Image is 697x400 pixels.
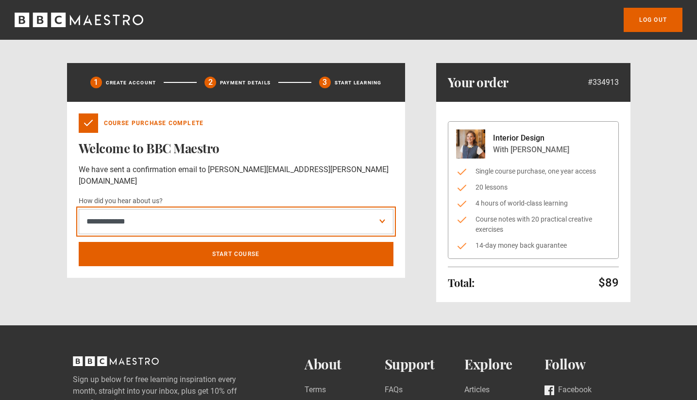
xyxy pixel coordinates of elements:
[448,75,509,90] h1: Your order
[456,166,611,176] li: Single course purchase, one year access
[79,242,393,266] a: Start course
[305,384,326,397] a: Terms
[79,141,393,156] h1: Welcome to BBC Maestro
[493,132,569,144] p: Interior Design
[385,384,403,397] a: FAQs
[448,277,475,288] h2: Total:
[493,144,569,156] p: With [PERSON_NAME]
[624,8,682,32] a: Log out
[464,384,490,397] a: Articles
[204,77,216,88] div: 2
[456,214,611,235] li: Course notes with 20 practical creative exercises
[598,275,619,290] p: $89
[385,356,465,372] h2: Support
[104,119,204,128] p: Course Purchase Complete
[220,79,271,86] p: Payment details
[335,79,382,86] p: Start learning
[79,195,163,207] label: How did you hear about us?
[319,77,331,88] div: 3
[456,198,611,208] li: 4 hours of world-class learning
[79,164,393,187] p: We have sent a confirmation email to [PERSON_NAME][EMAIL_ADDRESS][PERSON_NAME][DOMAIN_NAME]
[456,182,611,192] li: 20 lessons
[73,356,159,366] svg: BBC Maestro, back to top
[544,356,625,372] h2: Follow
[456,240,611,251] li: 14-day money back guarantee
[588,77,619,88] p: #334913
[15,13,143,27] svg: BBC Maestro
[464,356,544,372] h2: Explore
[106,79,156,86] p: Create Account
[90,77,102,88] div: 1
[73,360,159,369] a: BBC Maestro, back to top
[544,384,592,397] a: Facebook
[305,356,385,372] h2: About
